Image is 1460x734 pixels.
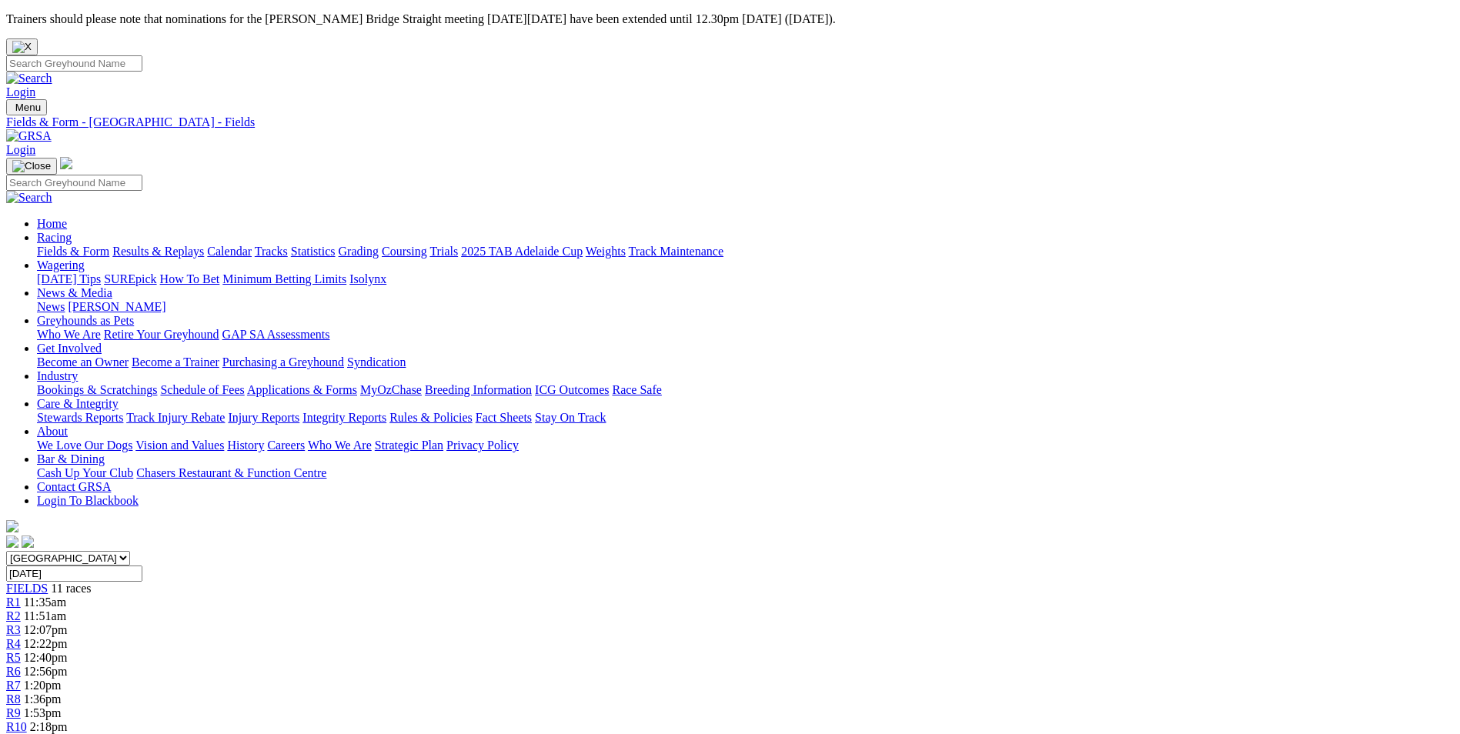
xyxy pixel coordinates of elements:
[160,383,244,396] a: Schedule of Fees
[37,355,129,369] a: Become an Owner
[104,272,156,285] a: SUREpick
[37,245,1454,259] div: Racing
[37,300,65,313] a: News
[308,439,372,452] a: Who We Are
[6,72,52,85] img: Search
[228,411,299,424] a: Injury Reports
[6,609,21,622] a: R2
[126,411,225,424] a: Track Injury Rebate
[6,596,21,609] a: R1
[37,231,72,244] a: Racing
[389,411,473,424] a: Rules & Policies
[446,439,519,452] a: Privacy Policy
[68,300,165,313] a: [PERSON_NAME]
[6,129,52,143] img: GRSA
[132,355,219,369] a: Become a Trainer
[37,272,1454,286] div: Wagering
[112,245,204,258] a: Results & Replays
[37,272,101,285] a: [DATE] Tips
[222,355,344,369] a: Purchasing a Greyhound
[425,383,532,396] a: Breeding Information
[37,383,157,396] a: Bookings & Scratchings
[37,259,85,272] a: Wagering
[24,637,68,650] span: 12:22pm
[24,665,68,678] span: 12:56pm
[37,397,119,410] a: Care & Integrity
[15,102,41,113] span: Menu
[136,466,326,479] a: Chasers Restaurant & Function Centre
[227,439,264,452] a: History
[37,466,1454,480] div: Bar & Dining
[535,383,609,396] a: ICG Outcomes
[6,637,21,650] span: R4
[37,480,111,493] a: Contact GRSA
[6,158,57,175] button: Toggle navigation
[37,439,132,452] a: We Love Our Dogs
[6,99,47,115] button: Toggle navigation
[222,272,346,285] a: Minimum Betting Limits
[347,355,406,369] a: Syndication
[37,328,101,341] a: Who We Are
[37,245,109,258] a: Fields & Form
[6,12,1454,26] p: Trainers should please note that nominations for the [PERSON_NAME] Bridge Straight meeting [DATE]...
[349,272,386,285] a: Isolynx
[6,38,38,55] button: Close
[6,679,21,692] a: R7
[6,115,1454,129] div: Fields & Form - [GEOGRAPHIC_DATA] - Fields
[267,439,305,452] a: Careers
[37,452,105,465] a: Bar & Dining
[429,245,458,258] a: Trials
[37,411,1454,425] div: Care & Integrity
[6,55,142,72] input: Search
[60,157,72,169] img: logo-grsa-white.png
[12,41,32,53] img: X
[24,679,62,692] span: 1:20pm
[6,692,21,706] a: R8
[37,355,1454,369] div: Get Involved
[135,439,224,452] a: Vision and Values
[6,175,142,191] input: Search
[476,411,532,424] a: Fact Sheets
[375,439,443,452] a: Strategic Plan
[24,651,68,664] span: 12:40pm
[629,245,723,258] a: Track Maintenance
[222,328,330,341] a: GAP SA Assessments
[382,245,427,258] a: Coursing
[37,328,1454,342] div: Greyhounds as Pets
[37,411,123,424] a: Stewards Reports
[37,314,134,327] a: Greyhounds as Pets
[12,160,51,172] img: Close
[6,582,48,595] a: FIELDS
[6,720,27,733] a: R10
[6,535,18,548] img: facebook.svg
[6,520,18,532] img: logo-grsa-white.png
[6,143,35,156] a: Login
[612,383,661,396] a: Race Safe
[6,623,21,636] a: R3
[207,245,252,258] a: Calendar
[37,369,78,382] a: Industry
[104,328,219,341] a: Retire Your Greyhound
[24,692,62,706] span: 1:36pm
[51,582,91,595] span: 11 races
[6,665,21,678] a: R6
[30,720,68,733] span: 2:18pm
[302,411,386,424] a: Integrity Reports
[37,439,1454,452] div: About
[535,411,606,424] a: Stay On Track
[24,609,66,622] span: 11:51am
[37,342,102,355] a: Get Involved
[6,706,21,719] span: R9
[586,245,626,258] a: Weights
[360,383,422,396] a: MyOzChase
[291,245,336,258] a: Statistics
[37,494,139,507] a: Login To Blackbook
